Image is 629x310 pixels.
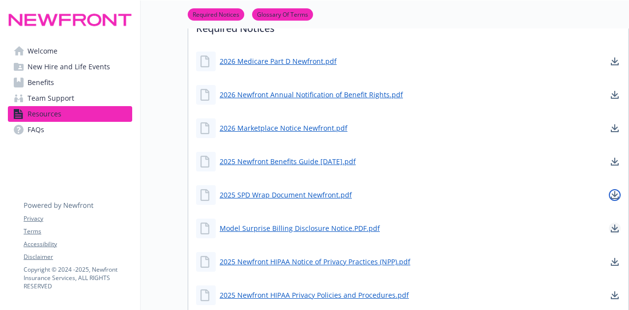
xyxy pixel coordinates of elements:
a: Resources [8,106,132,122]
a: Accessibility [24,240,132,249]
a: 2025 SPD Wrap Document Newfront.pdf [220,190,352,200]
a: download document [609,156,621,168]
a: download document [609,189,621,201]
span: Team Support [28,90,74,106]
a: Required Notices [188,9,244,19]
a: Disclaimer [24,253,132,261]
a: 2026 Newfront Annual Notification of Benefit Rights.pdf [220,89,403,100]
a: 2026 Marketplace Notice Newfront.pdf [220,123,347,133]
span: New Hire and Life Events [28,59,110,75]
a: 2025 Newfront HIPAA Notice of Privacy Practices (NPP).pdf [220,256,410,267]
a: Privacy [24,214,132,223]
a: download document [609,256,621,268]
span: Resources [28,106,61,122]
a: Benefits [8,75,132,90]
span: FAQs [28,122,44,138]
a: download document [609,56,621,67]
a: 2025 Newfront HIPAA Privacy Policies and Procedures.pdf [220,290,409,300]
a: FAQs [8,122,132,138]
a: Model Surprise Billing Disclosure Notice.PDF.pdf [220,223,380,233]
a: download document [609,89,621,101]
p: Copyright © 2024 - 2025 , Newfront Insurance Services, ALL RIGHTS RESERVED [24,265,132,290]
a: download document [609,122,621,134]
a: Glossary Of Terms [252,9,313,19]
span: Welcome [28,43,57,59]
a: New Hire and Life Events [8,59,132,75]
a: download document [609,223,621,234]
span: Benefits [28,75,54,90]
a: Team Support [8,90,132,106]
a: Welcome [8,43,132,59]
a: 2025 Newfront Benefits Guide [DATE].pdf [220,156,356,167]
a: download document [609,289,621,301]
a: Terms [24,227,132,236]
a: 2026 Medicare Part D Newfront.pdf [220,56,337,66]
